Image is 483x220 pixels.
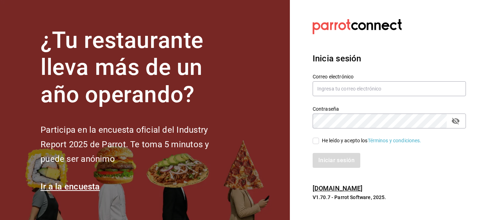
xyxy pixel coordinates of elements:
label: Correo electrónico [313,74,466,79]
h1: ¿Tu restaurante lleva más de un año operando? [41,27,233,109]
label: Contraseña [313,106,466,111]
input: Ingresa tu correo electrónico [313,81,466,96]
a: [DOMAIN_NAME] [313,185,363,192]
a: Ir a la encuesta [41,182,100,192]
h2: Participa en la encuesta oficial del Industry Report 2025 de Parrot. Te toma 5 minutos y puede se... [41,123,233,166]
button: passwordField [450,115,462,127]
a: Términos y condiciones. [368,138,421,143]
div: He leído y acepto los [322,137,421,144]
p: V1.70.7 - Parrot Software, 2025. [313,194,466,201]
h3: Inicia sesión [313,52,466,65]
